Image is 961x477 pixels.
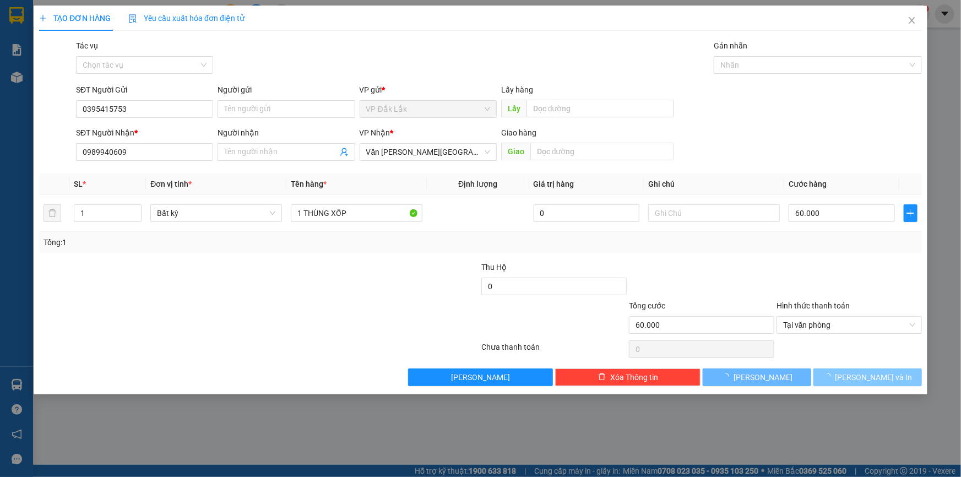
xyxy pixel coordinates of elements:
[629,301,665,310] span: Tổng cước
[76,127,213,139] div: SĐT Người Nhận
[835,371,913,383] span: [PERSON_NAME] và In
[526,100,674,117] input: Dọc đường
[44,236,371,248] div: Tổng: 1
[534,180,574,188] span: Giá trị hàng
[128,14,137,23] img: icon
[897,6,927,36] button: Close
[721,373,734,381] span: loading
[458,180,497,188] span: Định lượng
[501,128,536,137] span: Giao hàng
[76,84,213,96] div: SĐT Người Gửi
[291,204,422,222] input: VD: Bàn, Ghế
[644,174,784,195] th: Ghi chú
[451,371,510,383] span: [PERSON_NAME]
[813,368,922,386] button: [PERSON_NAME] và In
[534,204,640,222] input: 0
[44,204,61,222] button: delete
[610,371,658,383] span: Xóa Thông tin
[789,180,827,188] span: Cước hàng
[823,373,835,381] span: loading
[366,144,490,160] span: Văn Phòng Tân Phú
[218,127,355,139] div: Người nhận
[501,85,533,94] span: Lấy hàng
[501,143,530,160] span: Giao
[340,148,349,156] span: user-add
[598,373,606,382] span: delete
[291,180,327,188] span: Tên hàng
[39,14,111,23] span: TẠO ĐƠN HÀNG
[218,84,355,96] div: Người gửi
[408,368,553,386] button: [PERSON_NAME]
[76,41,98,50] label: Tác vụ
[74,180,83,188] span: SL
[481,263,507,272] span: Thu Hộ
[703,368,811,386] button: [PERSON_NAME]
[360,128,390,137] span: VP Nhận
[555,368,701,386] button: deleteXóa Thông tin
[128,14,245,23] span: Yêu cầu xuất hóa đơn điện tử
[648,204,780,222] input: Ghi Chú
[157,205,275,221] span: Bất kỳ
[366,101,490,117] span: VP Đắk Lắk
[530,143,674,160] input: Dọc đường
[908,16,916,25] span: close
[714,41,747,50] label: Gán nhãn
[150,180,192,188] span: Đơn vị tính
[777,301,850,310] label: Hình thức thanh toán
[501,100,526,117] span: Lấy
[481,341,628,360] div: Chưa thanh toán
[39,14,47,22] span: plus
[904,204,917,222] button: plus
[783,317,915,333] span: Tại văn phòng
[734,371,792,383] span: [PERSON_NAME]
[360,84,497,96] div: VP gửi
[904,209,917,218] span: plus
